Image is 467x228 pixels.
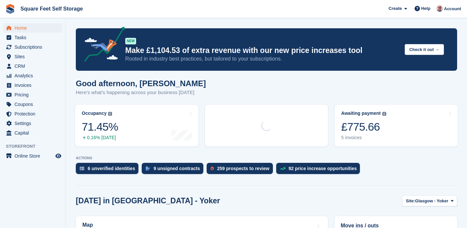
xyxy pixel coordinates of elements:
[108,112,112,116] img: icon-info-grey-7440780725fd019a000dd9b08b2336e03edf1995a4989e88bcd33f0948082b44.svg
[280,167,285,170] img: price_increase_opportunities-93ffe204e8149a01c8c9dc8f82e8f89637d9d84a8eef4429ea346261dce0b2c0.svg
[82,135,118,140] div: 0.16% [DATE]
[5,4,15,14] img: stora-icon-8386f47178a22dfd0bd8f6a31ec36ba5ce8667c1dd55bd0f319d3a0aa187defe.svg
[82,111,106,116] div: Occupancy
[6,143,66,150] span: Storefront
[76,156,457,160] p: ACTIONS
[3,109,62,118] a: menu
[15,42,54,52] span: Subscriptions
[15,100,54,109] span: Coupons
[76,163,142,177] a: 6 unverified identities
[76,79,206,88] h1: Good afternoon, [PERSON_NAME]
[15,109,54,118] span: Protection
[341,120,386,134] div: £775.66
[444,6,461,12] span: Account
[3,42,62,52] a: menu
[3,100,62,109] a: menu
[15,128,54,138] span: Capital
[15,151,54,161] span: Online Store
[18,3,85,14] a: Square Feet Self Storage
[3,23,62,33] a: menu
[289,166,357,171] div: 92 price increase opportunities
[125,46,399,55] p: Make £1,104.53 of extra revenue with our new price increases tool
[3,71,62,80] a: menu
[75,105,198,146] a: Occupancy 71.45% 0.16% [DATE]
[405,44,444,55] button: Check it out →
[421,5,430,12] span: Help
[415,198,449,204] span: Glasgow - Yoker
[3,119,62,128] a: menu
[76,196,220,205] h2: [DATE] in [GEOGRAPHIC_DATA] - Yoker
[382,112,386,116] img: icon-info-grey-7440780725fd019a000dd9b08b2336e03edf1995a4989e88bcd33f0948082b44.svg
[207,163,276,177] a: 259 prospects to review
[79,27,125,64] img: price-adjustments-announcement-icon-8257ccfd72463d97f412b2fc003d46551f7dbcb40ab6d574587a9cd5c0d94...
[15,119,54,128] span: Settings
[3,33,62,42] a: menu
[88,166,135,171] div: 6 unverified identities
[82,222,93,228] h2: Map
[76,89,206,96] p: Here's what's happening across your business [DATE]
[389,5,402,12] span: Create
[80,166,84,170] img: verify_identity-adf6edd0f0f0b5bbfe63781bf79b02c33cf7c696d77639b501bdc392416b5a36.svg
[217,166,270,171] div: 259 prospects to review
[125,38,136,44] div: NEW
[15,33,54,42] span: Tasks
[15,71,54,80] span: Analytics
[15,62,54,71] span: CRM
[3,52,62,61] a: menu
[341,135,386,140] div: 5 invoices
[146,166,150,170] img: contract_signature_icon-13c848040528278c33f63329250d36e43548de30e8caae1d1a13099fd9432cc5.svg
[406,198,415,204] span: Site:
[3,90,62,99] a: menu
[15,52,54,61] span: Sites
[341,111,381,116] div: Awaiting payment
[125,55,399,63] p: Rooted in industry best practices, but tailored to your subscriptions.
[436,5,443,12] img: David Greer
[3,151,62,161] a: menu
[276,163,364,177] a: 92 price increase opportunities
[154,166,200,171] div: 9 unsigned contracts
[82,120,118,134] div: 71.45%
[15,81,54,90] span: Invoices
[142,163,207,177] a: 9 unsigned contracts
[3,128,62,138] a: menu
[3,81,62,90] a: menu
[211,166,214,170] img: prospect-51fa495bee0391a8d652442698ab0144808aea92771e9ea1ae160a38d050c398.svg
[54,152,62,160] a: Preview store
[335,105,458,146] a: Awaiting payment £775.66 5 invoices
[3,62,62,71] a: menu
[15,90,54,99] span: Pricing
[402,195,457,206] button: Site: Glasgow - Yoker
[15,23,54,33] span: Home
